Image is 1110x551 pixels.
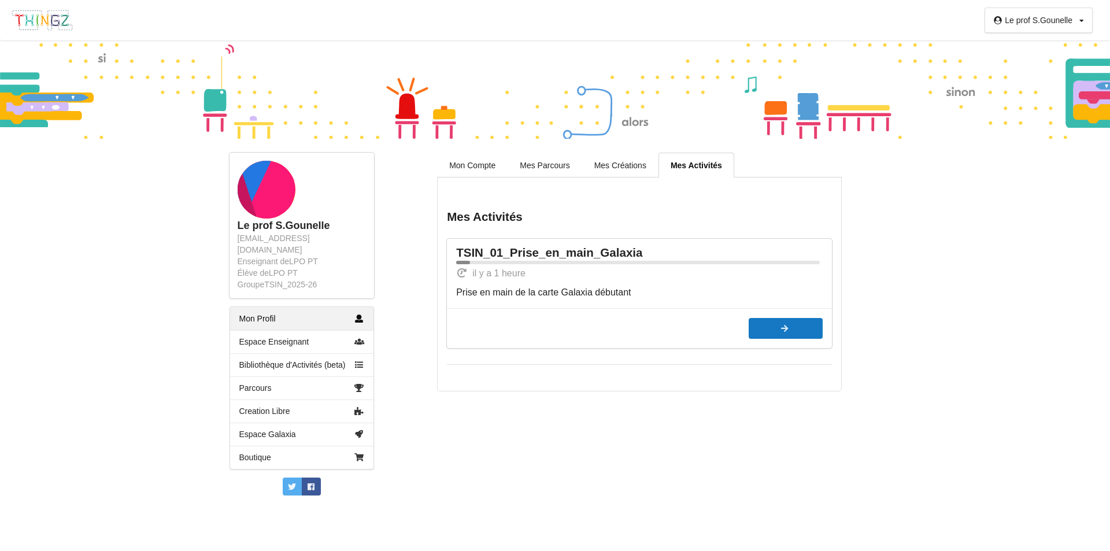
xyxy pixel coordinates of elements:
a: Mes Parcours [508,153,582,177]
a: Creation Libre [230,400,373,423]
div: Mes Activités [447,209,832,224]
a: Espace Galaxia [230,423,373,446]
div: Le prof S.Gounelle [1005,16,1072,24]
a: Espace Enseignant [230,330,373,353]
time: lundi 22 septembre 2025 à 6:24:01 [472,268,526,278]
div: Le prof S.Gounelle [238,219,366,232]
a: Mes Activités [658,153,734,177]
a: Bibliothèque d'Activités (beta) [230,353,373,376]
a: Mon Compte [437,153,508,177]
p: Prise en main de la carte Galaxia débutant [456,286,823,299]
a: Mon Profil [230,307,373,330]
a: Parcours [230,376,373,400]
div: Groupe TSIN_2025-26 [238,279,366,290]
div: TSIN_01_Prise_en_main_Galaxia [456,245,823,260]
div: Enseignant de LPO PT [238,256,366,267]
a: Mes Créations [582,153,658,177]
img: thingz_logo.png [11,9,73,31]
div: Élève de LPO PT [238,267,366,279]
a: Boutique [230,446,373,469]
div: [EMAIL_ADDRESS][DOMAIN_NAME] [238,232,366,256]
